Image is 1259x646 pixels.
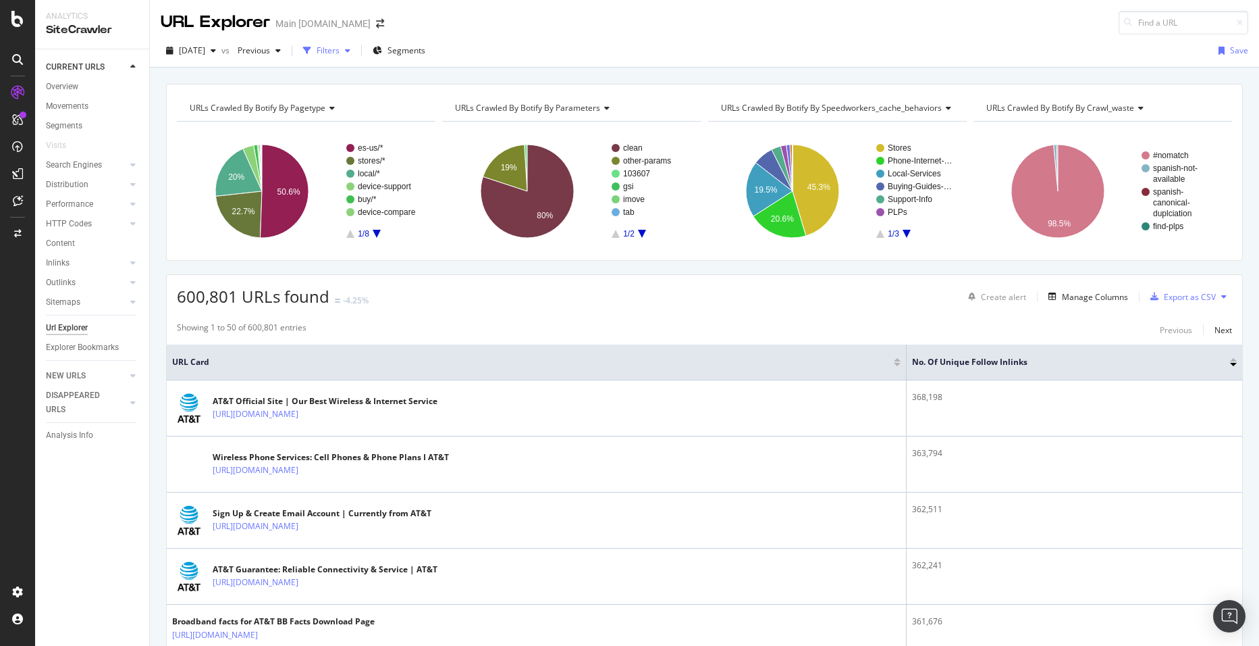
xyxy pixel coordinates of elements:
[161,40,221,61] button: [DATE]
[358,156,385,166] text: stores/*
[46,80,78,94] div: Overview
[46,139,66,153] div: Visits
[232,40,286,61] button: Previous
[1230,45,1248,56] div: Save
[172,560,206,593] img: main image
[187,97,423,119] h4: URLs Crawled By Botify By pagetype
[232,45,270,56] span: Previous
[161,11,270,34] div: URL Explorer
[46,80,140,94] a: Overview
[442,132,701,250] svg: A chart.
[46,369,126,383] a: NEW URLS
[177,322,306,338] div: Showing 1 to 50 of 600,801 entries
[358,169,380,178] text: local/*
[623,143,643,153] text: clean
[1145,286,1216,307] button: Export as CSV
[1153,174,1185,184] text: available
[1153,222,1183,231] text: find-plps
[213,407,298,421] a: [URL][DOMAIN_NAME]
[1153,151,1189,160] text: #nomatch
[888,169,941,178] text: Local-Services
[912,560,1237,572] div: 362,241
[46,60,126,74] a: CURRENT URLS
[46,428,93,443] div: Analysis Info
[912,391,1237,403] div: 368,198
[1214,322,1232,338] button: Next
[1153,164,1198,173] text: spanish-not-
[718,97,962,119] h4: URLs Crawled By Botify By speedworkers_cache_behaviors
[358,229,369,239] text: 1/8
[277,187,300,197] text: 50.6%
[888,156,952,166] text: Phone-Internet-…
[335,299,340,303] img: Equal
[46,139,80,153] a: Visits
[1153,187,1183,197] text: spanish-
[46,256,126,270] a: Inlinks
[358,195,377,204] text: buy/*
[1160,322,1192,338] button: Previous
[1153,209,1191,218] text: duplciation
[46,256,70,270] div: Inlinks
[190,102,325,114] span: URLs Crawled By Botify By pagetype
[981,291,1026,303] div: Create alert
[179,45,205,56] span: 2025 Aug. 31st
[888,207,907,217] text: PLPs
[46,99,88,114] div: Movements
[172,356,890,368] span: URL Card
[888,143,911,153] text: Stores
[213,451,449,464] div: Wireless Phone Services: Cell Phones & Phone Plans I AT&T
[721,102,942,114] span: URLs Crawled By Botify By speedworkers_cache_behaviors
[46,341,140,355] a: Explorer Bookmarks
[912,447,1237,459] div: 363,794
[172,628,258,642] a: [URL][DOMAIN_NAME]
[1119,11,1248,34] input: Find a URL
[623,182,633,191] text: gsi
[46,276,126,290] a: Outlinks
[46,369,86,383] div: NEW URLS
[537,211,554,220] text: 80%
[358,143,383,153] text: es-us/*
[358,207,416,217] text: device-compare
[46,158,126,172] a: Search Engines
[46,295,126,309] a: Sitemaps
[275,17,371,30] div: Main [DOMAIN_NAME]
[46,321,140,335] a: Url Explorer
[46,389,114,417] div: DISAPPEARED URLS
[708,132,965,250] svg: A chart.
[46,341,119,355] div: Explorer Bookmarks
[623,156,671,166] text: other-params
[172,391,206,425] img: main image
[46,237,140,251] a: Content
[46,178,126,192] a: Distribution
[807,182,830,192] text: 45.3%
[623,169,650,178] text: 103607
[46,217,92,231] div: HTTP Codes
[912,503,1237,516] div: 362,511
[317,45,340,56] div: Filters
[46,60,105,74] div: CURRENT URLS
[623,195,645,204] text: imove
[973,132,1230,250] div: A chart.
[1062,291,1128,303] div: Manage Columns
[213,576,298,589] a: [URL][DOMAIN_NAME]
[984,97,1220,119] h4: URLs Crawled By Botify By crawl_waste
[358,182,411,191] text: device-support
[1153,198,1190,207] text: canonical-
[213,464,298,477] a: [URL][DOMAIN_NAME]
[228,172,244,182] text: 20%
[888,195,932,204] text: Support-Info
[46,22,138,38] div: SiteCrawler
[754,185,777,195] text: 19.5%
[376,19,384,28] div: arrow-right-arrow-left
[1043,289,1128,305] button: Manage Columns
[1164,291,1216,303] div: Export as CSV
[46,11,138,22] div: Analytics
[177,132,435,250] svg: A chart.
[213,395,437,407] div: AT&T Official Site | Our Best Wireless & Internet Service
[46,197,93,212] div: Performance
[367,40,431,61] button: Segments
[172,503,206,537] img: main image
[213,564,437,576] div: AT&T Guarantee: Reliable Connectivity & Service | AT&T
